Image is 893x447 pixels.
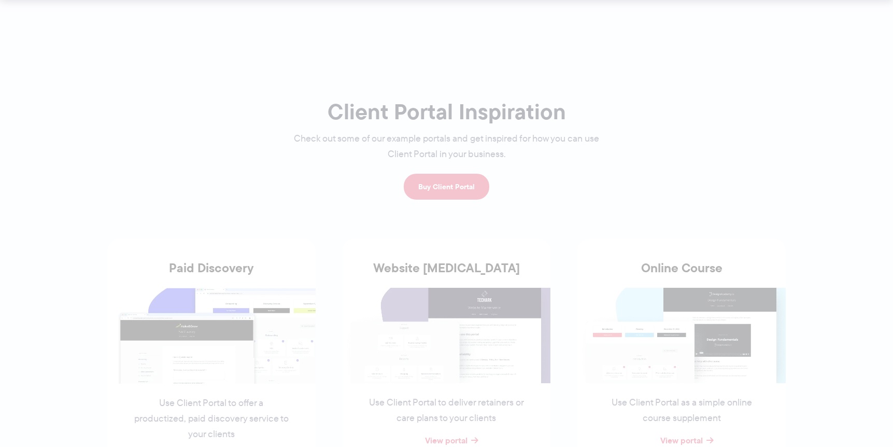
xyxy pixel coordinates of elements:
[133,396,290,442] p: Use Client Portal to offer a productized, paid discovery service to your clients
[603,395,760,426] p: Use Client Portal as a simple online course supplement
[107,261,316,288] h3: Paid Discovery
[425,434,467,446] a: View portal
[273,131,620,162] p: Check out some of our example portals and get inspired for how you can use Client Portal in your ...
[367,395,525,426] p: Use Client Portal to deliver retainers or care plans to your clients
[660,434,703,446] a: View portal
[273,98,620,125] h1: Client Portal Inspiration
[577,261,786,288] h3: Online Course
[343,261,551,288] h3: Website [MEDICAL_DATA]
[404,174,489,200] a: Buy Client Portal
